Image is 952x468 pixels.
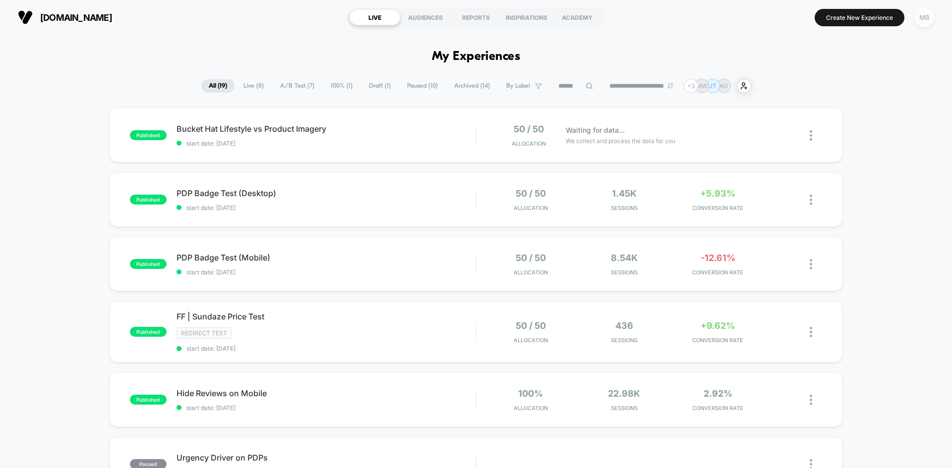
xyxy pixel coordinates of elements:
span: Urgency Driver on PDPs [177,453,476,463]
span: Hide Reviews on Mobile [177,388,476,398]
span: 100% ( 1 ) [323,79,360,93]
span: We collect and process the data for you [566,136,675,146]
span: Redirect Test [177,327,232,339]
span: Sessions [580,405,669,412]
span: Bucket Hat Lifestyle vs Product Imagery [177,124,476,134]
p: JT [709,82,716,90]
span: All ( 19 ) [201,79,235,93]
span: published [130,130,167,140]
span: start date: [DATE] [177,268,476,276]
span: Archived ( 14 ) [447,79,497,93]
span: start date: [DATE] [177,204,476,211]
button: [DOMAIN_NAME] [15,9,115,25]
span: Draft ( 1 ) [361,79,398,93]
img: close [810,259,812,269]
span: Allocation [512,140,546,147]
span: 50 / 50 [516,320,546,331]
span: PDP Badge Test (Desktop) [177,188,476,198]
span: CONVERSION RATE [673,269,762,276]
span: [DOMAIN_NAME] [40,12,112,23]
span: 8.54k [611,253,638,263]
span: -12.61% [701,253,735,263]
span: Allocation [514,405,548,412]
span: published [130,327,167,337]
span: Paused ( 10 ) [400,79,445,93]
span: Allocation [514,205,548,211]
div: REPORTS [451,9,501,25]
span: By Label [506,82,530,90]
span: Sessions [580,205,669,211]
span: CONVERSION RATE [673,205,762,211]
span: 1.45k [612,188,637,199]
span: published [130,195,167,205]
span: CONVERSION RATE [673,405,762,412]
span: published [130,259,167,269]
span: +9.62% [701,320,735,331]
img: end [667,83,673,89]
span: Sessions [580,337,669,344]
span: Live ( 8 ) [236,79,271,93]
img: Visually logo [18,10,33,25]
span: start date: [DATE] [177,140,476,147]
span: 22.98k [608,388,640,399]
p: AO [719,82,728,90]
span: CONVERSION RATE [673,337,762,344]
span: 50 / 50 [514,124,544,134]
img: close [810,195,812,205]
button: Create New Experience [815,9,904,26]
span: 436 [615,320,633,331]
span: 2.92% [704,388,732,399]
span: PDP Badge Test (Mobile) [177,253,476,262]
span: Waiting for data... [566,125,625,136]
div: ACADEMY [552,9,602,25]
span: 100% [518,388,543,399]
span: published [130,395,167,405]
button: MB [912,7,937,28]
img: close [810,327,812,337]
span: +5.93% [700,188,735,199]
span: start date: [DATE] [177,404,476,412]
span: A/B Test ( 7 ) [273,79,322,93]
img: close [810,130,812,141]
h1: My Experiences [432,50,521,64]
span: 50 / 50 [516,253,546,263]
div: AUDIENCES [400,9,451,25]
span: FF | Sundaze Price Test [177,312,476,321]
span: Allocation [514,269,548,276]
div: + 3 [684,79,698,93]
div: MB [915,8,934,27]
span: Sessions [580,269,669,276]
p: MW [696,82,708,90]
img: close [810,395,812,405]
span: 50 / 50 [516,188,546,199]
div: LIVE [350,9,400,25]
span: start date: [DATE] [177,345,476,352]
div: INSPIRATIONS [501,9,552,25]
span: Allocation [514,337,548,344]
